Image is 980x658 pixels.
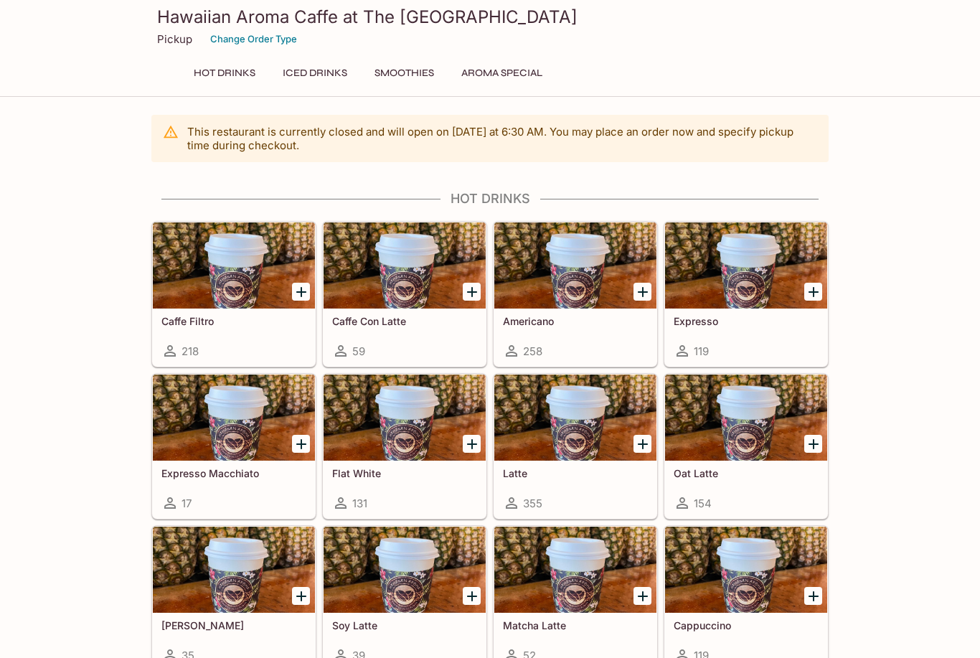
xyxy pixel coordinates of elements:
div: Flat White [324,375,486,461]
h5: Caffe Con Latte [332,315,477,327]
h4: Hot Drinks [151,191,829,207]
a: Flat White131 [323,374,486,519]
div: Matcha Latte [494,527,656,613]
div: Caffe Filtro [153,222,315,309]
h5: Soy Latte [332,619,477,631]
div: Americano [494,222,656,309]
h5: Matcha Latte [503,619,648,631]
div: Cappuccino [665,527,827,613]
span: 218 [182,344,199,358]
button: Add Latte [633,435,651,453]
h5: Cappuccino [674,619,819,631]
h5: Expresso Macchiato [161,467,306,479]
button: Add Almond Latte [292,587,310,605]
div: Expresso Macchiato [153,375,315,461]
button: Add Oat Latte [804,435,822,453]
div: Caffe Con Latte [324,222,486,309]
div: Soy Latte [324,527,486,613]
h5: Oat Latte [674,467,819,479]
h3: Hawaiian Aroma Caffe at The [GEOGRAPHIC_DATA] [157,6,823,28]
a: Expresso119 [664,222,828,367]
span: 154 [694,497,712,510]
span: 131 [352,497,367,510]
span: 59 [352,344,365,358]
button: Add Americano [633,283,651,301]
span: 17 [182,497,192,510]
div: Oat Latte [665,375,827,461]
button: Change Order Type [204,28,303,50]
a: Americano258 [494,222,657,367]
button: Add Caffe Con Latte [463,283,481,301]
button: Add Expresso [804,283,822,301]
a: Expresso Macchiato17 [152,374,316,519]
button: Add Matcha Latte [633,587,651,605]
h5: Flat White [332,467,477,479]
h5: [PERSON_NAME] [161,619,306,631]
p: This restaurant is currently closed and will open on [DATE] at 6:30 AM . You may place an order n... [187,125,817,152]
span: 119 [694,344,709,358]
a: Oat Latte154 [664,374,828,519]
div: Expresso [665,222,827,309]
a: Caffe Filtro218 [152,222,316,367]
button: Add Cappuccino [804,587,822,605]
h5: Latte [503,467,648,479]
a: Caffe Con Latte59 [323,222,486,367]
button: Add Expresso Macchiato [292,435,310,453]
h5: Expresso [674,315,819,327]
h5: Americano [503,315,648,327]
a: Latte355 [494,374,657,519]
p: Pickup [157,32,192,46]
button: Aroma Special [453,63,550,83]
button: Smoothies [367,63,442,83]
button: Iced Drinks [275,63,355,83]
span: 355 [523,497,542,510]
div: Almond Latte [153,527,315,613]
button: Add Flat White [463,435,481,453]
span: 258 [523,344,542,358]
h5: Caffe Filtro [161,315,306,327]
div: Latte [494,375,656,461]
button: Hot Drinks [186,63,263,83]
button: Add Caffe Filtro [292,283,310,301]
button: Add Soy Latte [463,587,481,605]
